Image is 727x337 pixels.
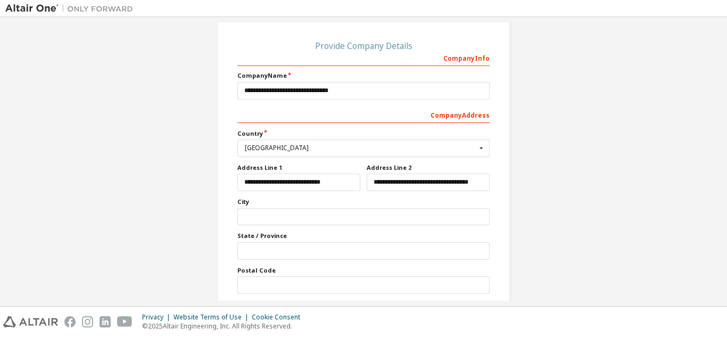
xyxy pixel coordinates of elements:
div: Website Terms of Use [174,313,252,322]
label: Address Line 1 [237,163,360,172]
div: Provide Company Details [237,43,490,49]
label: State / Province [237,232,490,240]
div: Company Address [237,106,490,123]
img: linkedin.svg [100,316,111,327]
div: Company Info [237,49,490,66]
img: facebook.svg [64,316,76,327]
label: Country [237,129,490,138]
img: youtube.svg [117,316,133,327]
label: Company Name [237,71,490,80]
img: altair_logo.svg [3,316,58,327]
label: Postal Code [237,266,490,275]
div: Privacy [142,313,174,322]
label: City [237,198,490,206]
p: © 2025 Altair Engineering, Inc. All Rights Reserved. [142,322,307,331]
div: [GEOGRAPHIC_DATA] [245,145,476,151]
img: Altair One [5,3,138,14]
label: Address Line 2 [367,163,490,172]
div: Cookie Consent [252,313,307,322]
img: instagram.svg [82,316,93,327]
